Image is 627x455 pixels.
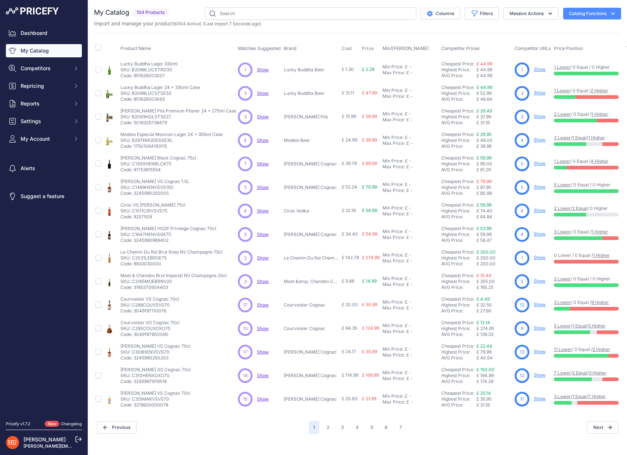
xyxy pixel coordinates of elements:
span: Price Position [554,46,583,51]
button: My Account [6,132,82,146]
a: £ 53.99 [476,226,492,231]
a: Cheapest Price: [441,226,474,231]
a: Cheapest Price: [441,132,474,137]
div: Highest Price: [441,90,476,96]
div: Max Price: [383,187,405,193]
div: AVG Price: [441,96,476,102]
span: £ 47.99 [362,90,377,96]
span: 4 [521,137,523,144]
span: 4 [244,137,247,144]
div: £ 48.64 [476,96,512,102]
div: - [407,135,411,140]
div: £ [406,93,409,99]
div: £ [405,205,407,211]
div: £ [406,187,409,193]
p: SKU: B2974MODESSE35. [120,137,223,143]
a: 9 Higher [591,300,609,305]
span: Show [257,326,269,331]
button: Go to page 6 [380,421,392,434]
a: Cheapest Price: [441,296,474,302]
div: Highest Price: [441,67,476,73]
button: Go to page 4 [351,421,363,434]
div: £ [405,229,407,234]
p: [PERSON_NAME] VSOP Privilege Cognac 70cl [120,226,216,232]
a: Cheapest Price: [441,61,474,67]
button: Massive Actions [503,7,559,20]
span: Show [257,396,269,402]
a: Show [257,114,269,119]
div: Min Price: [383,158,403,164]
div: AVG Price: [441,190,476,196]
a: £ 44.99 [476,85,492,90]
a: 3 Higher [589,370,606,376]
a: Show [534,208,546,213]
div: AVG Price: [441,120,476,126]
div: £ [405,64,407,70]
span: £ 95.00 [476,161,492,166]
span: My Account [21,135,69,143]
a: Show [534,137,546,143]
div: Max Price: [383,93,405,99]
span: 4 [521,208,523,214]
span: (Last import 7 Seconds ago) [203,21,261,26]
a: Show [257,184,269,190]
a: Show [257,90,269,96]
a: 3 Lower [554,229,571,234]
span: Show [257,255,269,261]
div: £ [406,164,409,170]
a: £ 25.14 [476,390,491,396]
span: Competitor URLs [515,46,551,51]
a: 2 Lower [554,205,571,211]
div: Highest Price: [441,184,476,190]
button: Next [587,421,618,434]
a: 5 Lower [554,182,571,187]
a: Show [534,278,546,284]
span: £ 76.99 [362,184,377,190]
button: Columns [421,8,460,19]
span: £ 2.29 [362,67,374,72]
a: 2 Equal [572,370,587,376]
p: Code: 8257509 [120,214,185,220]
button: Reports [6,97,82,110]
div: £ 64.84 [476,214,512,220]
p: [PERSON_NAME] Cognac [284,184,339,190]
span: 4 [244,208,247,214]
p: / / 0 Higher [554,205,619,211]
div: Highest Price: [441,208,476,214]
p: SKU: C1647HENVSGE75 [120,232,216,237]
a: Dashboard [6,26,82,40]
a: £ 12.14 [476,320,490,325]
a: Show [534,184,546,190]
div: - [407,111,411,117]
a: £ 59.99 [476,202,492,208]
span: £ 59.99 [476,232,492,237]
p: SKU: B2089LUCSTSE33 [120,90,200,96]
div: AVG Price: [441,73,476,79]
a: £ 59.99 [476,155,492,161]
span: £ 48.00 [476,137,493,143]
a: 7 Higher [588,394,606,399]
a: £ 78.99 [476,179,492,184]
span: £ 15.99 [342,114,356,119]
span: Product Name [120,46,151,51]
p: Ciroc VS [PERSON_NAME] 75cl [120,202,185,208]
a: 11 Lower [554,347,572,352]
a: 1 Higher [593,252,610,258]
a: Show [257,279,269,284]
a: Cheapest Price: [441,320,474,325]
a: £ 26.49 [476,108,492,114]
a: Show [257,349,269,355]
a: 1 Higher [591,229,608,234]
span: Price [362,46,374,51]
span: Cost [342,46,352,51]
div: - [409,211,413,217]
div: Min Price: [383,229,403,234]
a: £ 15.49 [476,273,491,278]
p: / 0 Equal / 0 Higher [554,64,619,70]
a: [PERSON_NAME][EMAIL_ADDRESS][DOMAIN_NAME] [23,443,137,449]
p: Lucky Buddha Beer [284,90,339,96]
p: [PERSON_NAME] Cognac [284,232,339,237]
a: £ 4.49 [476,296,490,302]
